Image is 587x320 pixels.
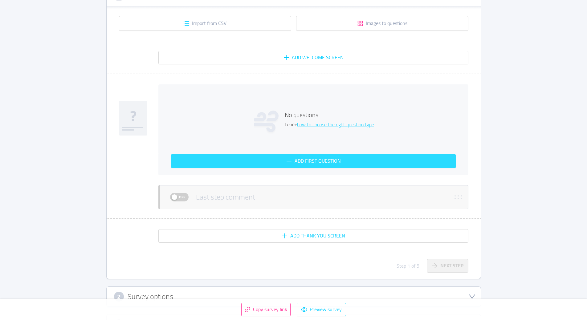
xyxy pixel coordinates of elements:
[178,193,186,201] span: Off
[297,120,374,129] a: how to choose the right question type
[296,16,468,31] button: icon: appstoreImages to questions
[297,303,346,316] button: icon: eyePreview survey
[397,262,419,269] div: Step 1 of 5
[119,16,291,31] button: icon: unordered-listImport from CSV
[241,303,291,316] button: icon: linkCopy survey link
[481,247,584,316] iframe: Chatra live chat
[117,293,120,300] span: 2
[128,293,173,300] h3: Survey options
[285,110,374,119] p: No questions
[427,259,468,273] button: icon: arrow-rightNext step
[158,229,468,243] button: icon: plusAdd Thank You screen
[171,154,456,168] button: icon: plusAdd first question
[285,121,374,128] p: Learn:
[158,51,468,64] button: icon: plusAdd Welcome screen
[196,192,255,203] div: Last step comment
[468,293,476,300] i: icon: down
